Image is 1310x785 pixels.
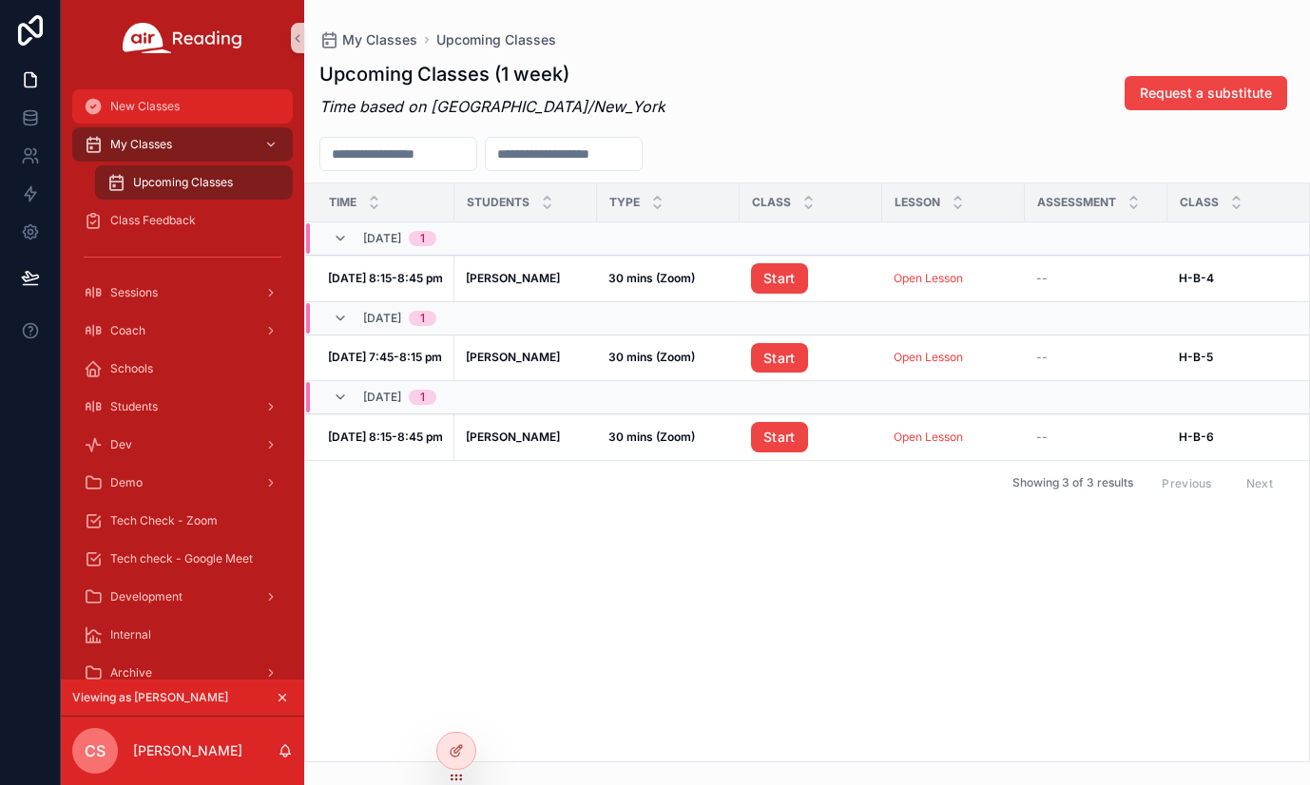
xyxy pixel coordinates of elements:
[1179,350,1213,364] strong: H-B-5
[72,580,293,614] a: Development
[328,350,443,365] a: [DATE] 7:45-8:15 pm
[72,466,293,500] a: Demo
[363,390,401,405] span: [DATE]
[110,589,183,604] span: Development
[608,430,695,444] strong: 30 mins (Zoom)
[1036,350,1048,365] span: --
[72,352,293,386] a: Schools
[319,61,665,87] h1: Upcoming Classes (1 week)
[110,361,153,376] span: Schools
[328,430,443,445] a: [DATE] 8:15-8:45 pm
[751,263,808,294] a: Start
[72,390,293,424] a: Students
[894,350,963,364] a: Open Lesson
[328,271,443,285] strong: [DATE] 8:15-8:45 pm
[363,231,401,246] span: [DATE]
[608,350,728,365] a: 30 mins (Zoom)
[72,542,293,576] a: Tech check - Google Meet
[467,195,530,210] span: Students
[363,311,401,326] span: [DATE]
[1179,430,1299,445] a: H-B-6
[894,430,963,444] a: Open Lesson
[61,76,304,680] div: scrollable content
[420,231,425,246] div: 1
[608,271,728,286] a: 30 mins (Zoom)
[110,285,158,300] span: Sessions
[752,195,791,210] span: Class
[751,422,808,452] a: Start
[1140,84,1272,103] span: Request a substitute
[751,343,808,373] a: Start
[133,175,233,190] span: Upcoming Classes
[85,739,106,762] span: CS
[436,30,556,49] a: Upcoming Classes
[72,127,293,162] a: My Classes
[751,422,871,452] a: Start
[72,276,293,310] a: Sessions
[72,314,293,348] a: Coach
[72,690,228,705] span: Viewing as [PERSON_NAME]
[72,428,293,462] a: Dev
[751,343,871,373] a: Start
[72,656,293,690] a: Archive
[133,741,242,760] p: [PERSON_NAME]
[466,271,560,285] strong: [PERSON_NAME]
[110,137,172,152] span: My Classes
[466,350,586,365] a: [PERSON_NAME]
[110,665,152,680] span: Archive
[608,430,728,445] a: 30 mins (Zoom)
[110,551,253,566] span: Tech check - Google Meet
[328,350,442,364] strong: [DATE] 7:45-8:15 pm
[110,213,196,228] span: Class Feedback
[110,99,180,114] span: New Classes
[1036,271,1048,286] span: --
[1179,350,1299,365] a: H-B-5
[1036,430,1048,445] span: --
[72,203,293,238] a: Class Feedback
[95,165,293,200] a: Upcoming Classes
[110,399,158,414] span: Students
[1180,195,1219,210] span: Class
[72,618,293,652] a: Internal
[329,195,356,210] span: Time
[1036,430,1156,445] a: --
[466,350,560,364] strong: [PERSON_NAME]
[328,271,443,286] a: [DATE] 8:15-8:45 pm
[72,89,293,124] a: New Classes
[1036,350,1156,365] a: --
[110,475,143,490] span: Demo
[608,350,695,364] strong: 30 mins (Zoom)
[895,195,940,210] span: Lesson
[420,311,425,326] div: 1
[110,627,151,642] span: Internal
[894,430,1013,445] a: Open Lesson
[342,30,417,49] span: My Classes
[894,271,963,285] a: Open Lesson
[110,323,145,338] span: Coach
[1125,76,1287,110] button: Request a substitute
[72,504,293,538] a: Tech Check - Zoom
[328,430,443,444] strong: [DATE] 8:15-8:45 pm
[1012,475,1133,490] span: Showing 3 of 3 results
[123,23,242,53] img: App logo
[1179,430,1214,444] strong: H-B-6
[751,263,871,294] a: Start
[319,97,665,116] em: Time based on [GEOGRAPHIC_DATA]/New_York
[609,195,640,210] span: Type
[420,390,425,405] div: 1
[110,513,218,528] span: Tech Check - Zoom
[1036,271,1156,286] a: --
[894,271,1013,286] a: Open Lesson
[319,30,417,49] a: My Classes
[466,430,560,444] strong: [PERSON_NAME]
[1179,271,1214,285] strong: H-B-4
[110,437,132,452] span: Dev
[894,350,1013,365] a: Open Lesson
[1179,271,1299,286] a: H-B-4
[466,430,586,445] a: [PERSON_NAME]
[1037,195,1116,210] span: Assessment
[608,271,695,285] strong: 30 mins (Zoom)
[466,271,586,286] a: [PERSON_NAME]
